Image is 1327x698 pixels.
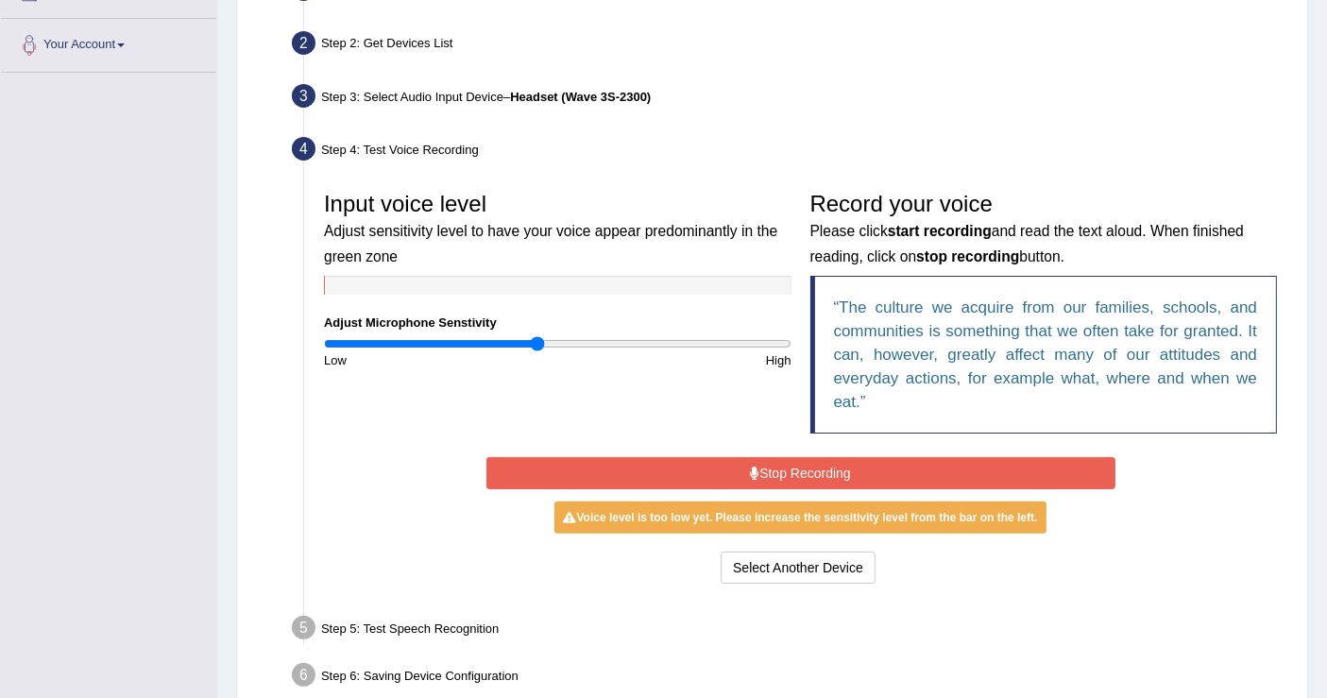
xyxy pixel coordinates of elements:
[283,26,1299,67] div: Step 2: Get Devices List
[486,457,1115,489] button: Stop Recording
[283,131,1299,173] div: Step 4: Test Voice Recording
[810,223,1244,264] small: Please click and read the text aloud. When finished reading, click on button.
[503,90,651,104] span: –
[283,78,1299,120] div: Step 3: Select Audio Input Device
[315,351,557,369] div: Low
[283,610,1299,652] div: Step 5: Test Speech Recognition
[324,314,497,332] label: Adjust Microphone Senstivity
[834,298,1258,411] q: The culture we acquire from our families, schools, and communities is something that we often tak...
[554,502,1047,534] div: Voice level is too low yet. Please increase the sensitivity level from the bar on the left.
[510,90,651,104] b: Headset (Wave 3S-2300)
[721,552,876,584] button: Select Another Device
[557,351,800,369] div: High
[888,223,992,239] b: start recording
[810,192,1278,266] h3: Record your voice
[324,223,777,264] small: Adjust sensitivity level to have your voice appear predominantly in the green zone
[916,248,1019,264] b: stop recording
[324,192,791,266] h3: Input voice level
[1,19,216,66] a: Your Account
